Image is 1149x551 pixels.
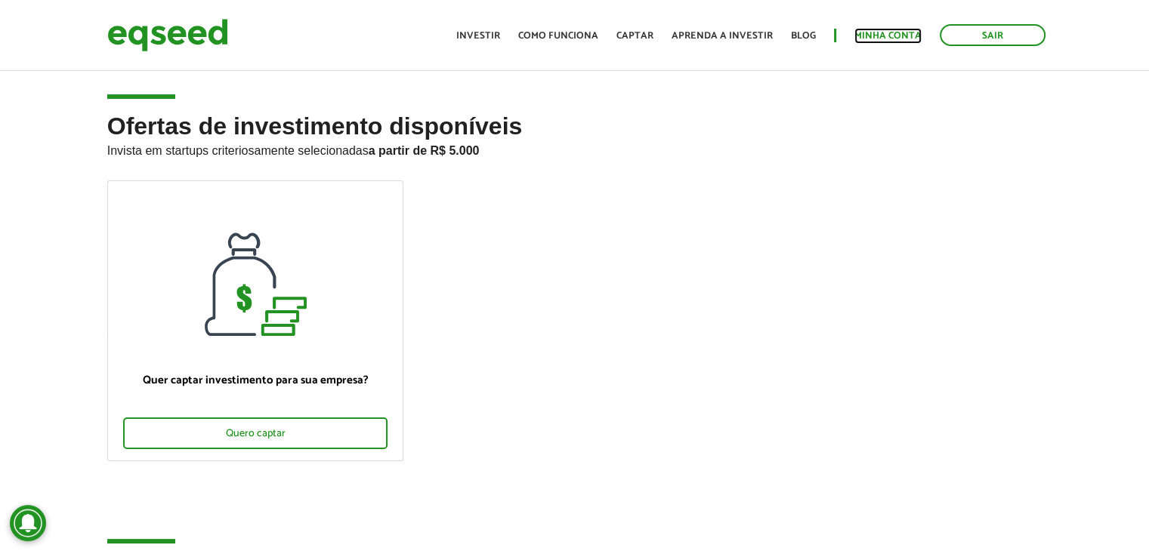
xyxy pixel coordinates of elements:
a: Quer captar investimento para sua empresa? Quero captar [107,180,404,461]
p: Invista em startups criteriosamente selecionadas [107,140,1042,158]
strong: a partir de R$ 5.000 [369,144,480,157]
a: Como funciona [518,31,598,41]
p: Quer captar investimento para sua empresa? [123,374,388,387]
img: EqSeed [107,15,228,55]
a: Investir [456,31,500,41]
h2: Ofertas de investimento disponíveis [107,113,1042,180]
a: Sair [940,24,1046,46]
a: Captar [616,31,653,41]
a: Minha conta [854,31,922,41]
div: Quero captar [123,417,388,449]
a: Blog [791,31,816,41]
a: Aprenda a investir [672,31,773,41]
